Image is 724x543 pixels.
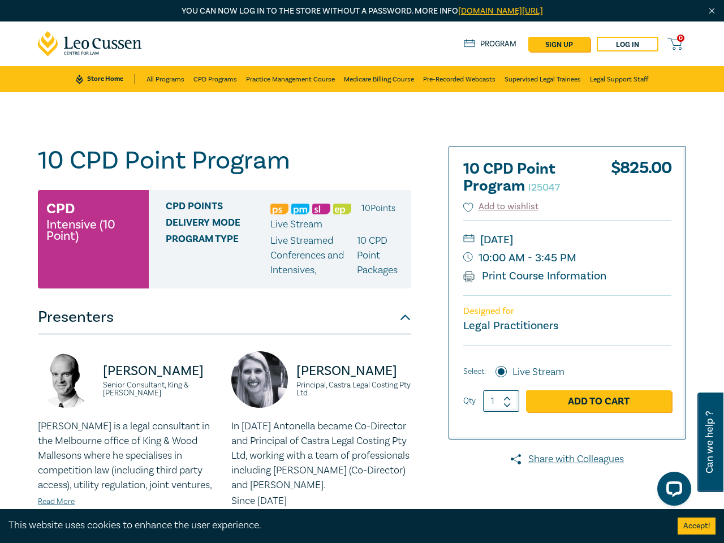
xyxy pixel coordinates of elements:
iframe: LiveChat chat widget [648,467,696,515]
a: [DOMAIN_NAME][URL] [458,6,543,16]
p: You can now log in to the store without a password. More info [38,5,686,18]
button: Add to wishlist [463,200,538,213]
span: Can we help ? [704,399,715,485]
label: Qty [463,395,476,407]
p: 10 CPD Point Packages [357,234,403,278]
a: Program [464,39,516,49]
p: [PERSON_NAME] [103,362,218,380]
img: Professional Skills [270,204,288,214]
p: Since [DATE] [231,494,411,508]
small: Principal, Castra Legal Costing Pty Ltd [296,381,411,397]
label: Live Stream [512,365,564,380]
a: Log in [597,37,658,51]
span: Delivery Mode [166,217,270,232]
li: 10 Point s [361,201,395,216]
span: 0 [677,35,684,42]
h2: 10 CPD Point Program [463,161,588,195]
div: $ 825.00 [611,161,671,200]
span: CPD Points [166,201,270,216]
img: Close [707,6,717,16]
a: Medicare Billing Course [344,66,414,92]
a: Print Course Information [463,269,606,283]
p: [PERSON_NAME] [296,362,411,380]
button: Presenters [38,300,411,334]
img: Ethics & Professional Responsibility [333,204,351,214]
a: CPD Programs [193,66,237,92]
img: https://s3.ap-southeast-2.amazonaws.com/leo-cussen-store-production-content/Contacts/Antonella%20... [231,351,288,408]
a: sign up [528,37,590,51]
img: https://s3.ap-southeast-2.amazonaws.com/leo-cussen-store-production-content/Contacts/Andrew%20Mon... [38,351,94,408]
a: Pre-Recorded Webcasts [423,66,495,92]
img: Substantive Law [312,204,330,214]
p: Live Streamed Conferences and Intensives , [270,234,357,278]
p: Designed for [463,306,671,317]
p: In [DATE] Antonella became Co-Director and Principal of Castra Legal Costing Pty Ltd, working wit... [231,419,411,493]
div: This website uses cookies to enhance the user experience. [8,518,661,533]
p: [PERSON_NAME] is a legal consultant in the Melbourne office of King & Wood Mallesons where he spe... [38,419,218,493]
img: Practice Management & Business Skills [291,204,309,214]
small: Senior Consultant, King & [PERSON_NAME] [103,381,218,397]
a: Legal Support Staff [590,66,648,92]
a: Store Home [76,74,135,84]
h3: CPD [46,199,75,219]
a: Practice Management Course [246,66,335,92]
a: All Programs [146,66,184,92]
a: Read More [38,497,75,507]
input: 1 [483,390,519,412]
h1: 10 CPD Point Program [38,146,411,175]
a: Share with Colleagues [449,452,686,467]
small: Intensive (10 Point) [46,219,140,242]
span: Live Stream [270,218,322,231]
small: 10:00 AM - 3:45 PM [463,249,671,267]
span: Select: [463,365,486,378]
a: Supervised Legal Trainees [505,66,581,92]
span: Program type [166,234,270,278]
small: [DATE] [463,231,671,249]
small: I25047 [528,181,560,194]
small: Legal Practitioners [463,318,558,333]
button: Accept cookies [678,518,716,535]
a: Add to Cart [526,390,671,412]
